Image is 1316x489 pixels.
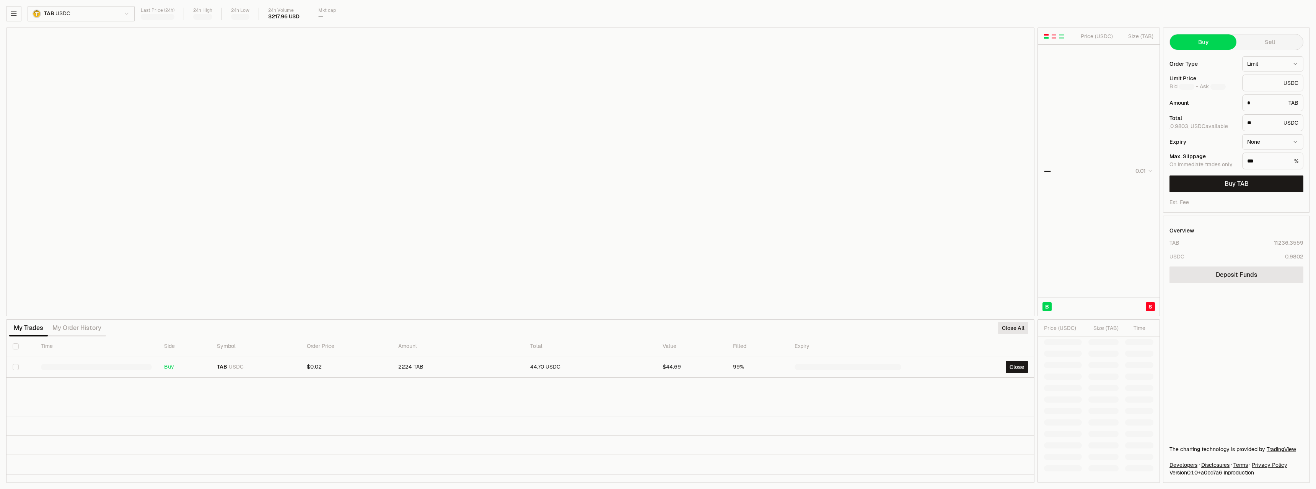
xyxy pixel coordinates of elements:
div: 0.9802 [1285,253,1303,260]
div: Mkt cap [318,8,336,13]
div: The charting technology is provided by [1169,445,1303,453]
button: Buy [1170,34,1236,50]
button: Select row [13,364,19,370]
div: 44.70 USDC [530,364,650,370]
div: 24h Low [231,8,249,13]
button: Show Sell Orders Only [1051,33,1057,39]
div: TAB [1169,239,1179,247]
a: Disclosures [1201,461,1230,469]
div: Est. Fee [1169,198,1189,206]
div: Price ( USDC ) [1044,324,1082,332]
a: Developers [1169,461,1197,469]
div: Order Type [1169,61,1236,67]
span: $0.02 [307,363,322,370]
button: My Order History [48,320,106,336]
div: Version 0.1.0 + in production [1169,469,1303,476]
div: Price ( USDC ) [1079,32,1113,40]
button: My Trades [9,320,48,336]
th: Time [35,336,158,356]
div: Max. Slippage [1169,154,1236,159]
span: USDC available [1169,123,1228,130]
button: Show Buy Orders Only [1059,33,1065,39]
span: Ask [1200,83,1226,90]
th: Expiry [788,336,907,356]
button: Limit [1242,56,1303,71]
button: Select all [13,343,19,349]
a: Deposit Funds [1169,266,1303,283]
button: Sell [1236,34,1303,50]
span: TAB [44,10,54,17]
a: Privacy Policy [1252,461,1287,469]
span: S [1148,303,1152,310]
div: USDC [1169,253,1184,260]
th: Symbol [211,336,301,356]
div: Size ( TAB ) [1119,32,1153,40]
div: — [318,13,323,20]
div: 11236.3559 [1274,239,1303,247]
div: % [1242,153,1303,169]
div: Limit Price [1169,76,1236,81]
button: 0.9803 [1169,123,1189,129]
div: USDC [1242,114,1303,131]
div: 24h Volume [268,8,300,13]
button: None [1242,134,1303,149]
th: Side [158,336,211,356]
div: $217.96 USD [268,13,300,20]
span: USDC [229,364,244,370]
div: Time [1125,324,1145,332]
div: Overview [1169,227,1194,234]
div: Last Price (24h) [141,8,174,13]
div: Size ( TAB ) [1088,324,1119,332]
div: USDC [1242,75,1303,91]
div: Expiry [1169,139,1236,145]
iframe: Financial Chart [7,28,1034,316]
span: a0bd7a6211c143fcf5f7593b7403674c29460a2e [1201,469,1222,476]
div: $44.69 [663,364,721,370]
th: Amount [392,336,524,356]
span: B [1045,303,1049,310]
th: Total [524,336,656,356]
button: Close All [998,322,1028,334]
div: Total [1169,115,1236,121]
button: 0.01 [1133,166,1153,175]
button: Buy TAB [1169,175,1303,192]
span: Bid - [1169,83,1198,90]
th: Filled [727,336,788,356]
a: TradingView [1267,446,1296,453]
th: Value [656,336,727,356]
div: On immediate trades only [1169,161,1236,168]
img: TAB.png [33,10,41,18]
div: — [1044,166,1051,176]
div: 2224 TAB [398,364,518,370]
div: TAB [1242,94,1303,111]
a: Terms [1233,461,1248,469]
span: USDC [55,10,70,17]
div: Buy [164,364,205,370]
button: Close [1006,361,1028,373]
button: Show Buy and Sell Orders [1043,33,1049,39]
div: 24h High [193,8,212,13]
div: 99% [733,364,782,370]
span: TAB [217,364,227,370]
th: Order Price [301,336,392,356]
div: Amount [1169,100,1236,106]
